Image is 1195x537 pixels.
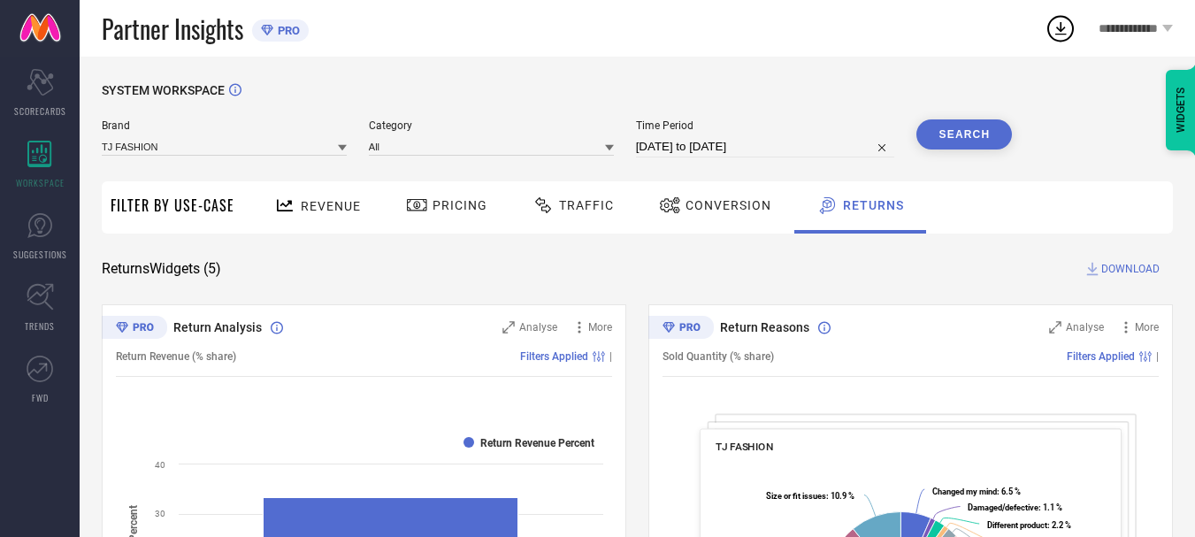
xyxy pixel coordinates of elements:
[1156,350,1159,363] span: |
[636,119,895,132] span: Time Period
[111,195,234,216] span: Filter By Use-Case
[1067,350,1135,363] span: Filters Applied
[987,520,1047,530] tspan: Different product
[369,119,614,132] span: Category
[301,199,361,213] span: Revenue
[480,437,594,449] text: Return Revenue Percent
[686,198,771,212] span: Conversion
[502,321,515,334] svg: Zoom
[102,11,243,47] span: Partner Insights
[559,198,614,212] span: Traffic
[1135,321,1159,334] span: More
[588,321,612,334] span: More
[116,350,236,363] span: Return Revenue (% share)
[987,520,1071,530] text: : 2.2 %
[648,316,714,342] div: Premium
[102,83,225,97] span: SYSTEM WORKSPACE
[520,350,588,363] span: Filters Applied
[102,119,347,132] span: Brand
[843,198,904,212] span: Returns
[433,198,487,212] span: Pricing
[968,502,1062,512] text: : 1.1 %
[916,119,1012,150] button: Search
[273,24,300,37] span: PRO
[1101,260,1160,278] span: DOWNLOAD
[663,350,774,363] span: Sold Quantity (% share)
[932,487,1021,496] text: : 6.5 %
[13,248,67,261] span: SUGGESTIONS
[968,502,1038,512] tspan: Damaged/defective
[1045,12,1076,44] div: Open download list
[1066,321,1104,334] span: Analyse
[766,491,854,501] text: : 10.9 %
[716,441,773,453] span: TJ FASHION
[32,391,49,404] span: FWD
[16,176,65,189] span: WORKSPACE
[14,104,66,118] span: SCORECARDS
[102,316,167,342] div: Premium
[102,260,221,278] span: Returns Widgets ( 5 )
[636,136,895,157] input: Select time period
[609,350,612,363] span: |
[155,460,165,470] text: 40
[766,491,826,501] tspan: Size or fit issues
[932,487,997,496] tspan: Changed my mind
[1049,321,1061,334] svg: Zoom
[25,319,55,333] span: TRENDS
[519,321,557,334] span: Analyse
[155,509,165,518] text: 30
[173,320,262,334] span: Return Analysis
[720,320,809,334] span: Return Reasons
